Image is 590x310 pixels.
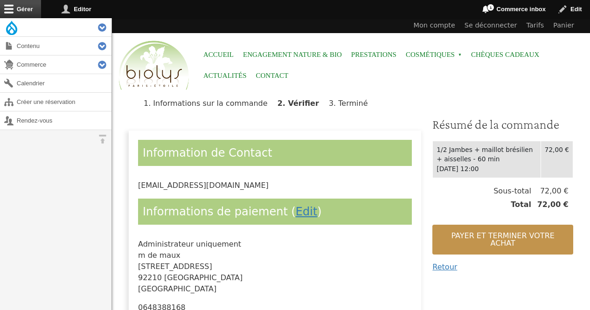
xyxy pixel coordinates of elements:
[278,99,326,108] li: Vérifier
[203,44,234,65] a: Accueil
[437,165,479,172] time: [DATE] 12:00
[164,273,243,282] span: [GEOGRAPHIC_DATA]
[432,117,573,132] h3: Résumé de la commande
[531,186,569,197] span: 72,00 €
[548,18,579,33] a: Panier
[487,4,494,11] span: 1
[471,44,539,65] a: Chèques cadeaux
[329,99,375,108] li: Terminé
[144,99,275,108] li: Informations sur la commande
[437,145,536,164] div: 1/2 Jambes + maillot brésilien + aisselles - 60 min
[138,262,212,271] span: [STREET_ADDRESS]
[511,199,531,210] span: Total
[541,141,573,178] td: 72,00 €
[351,44,396,65] a: Prestations
[112,18,590,98] header: Entête du site
[138,180,412,191] div: [EMAIL_ADDRESS][DOMAIN_NAME]
[409,18,460,33] a: Mon compte
[117,39,191,92] img: Accueil
[296,205,317,218] a: Edit
[138,251,146,260] span: m
[138,284,216,293] span: [GEOGRAPHIC_DATA]
[522,18,549,33] a: Tarifs
[493,186,531,197] span: Sous-total
[138,273,162,282] span: 92210
[256,65,289,86] a: Contact
[243,44,342,65] a: Engagement Nature & Bio
[458,53,462,57] span: »
[203,65,247,86] a: Actualités
[143,146,272,159] span: Information de Contact
[432,225,573,255] button: Payer et terminer votre achat
[460,18,522,33] a: Se déconnecter
[148,251,180,260] span: de maux
[531,199,569,210] span: 72,00 €
[432,262,457,271] a: Retour
[143,205,322,218] span: Informations de paiement ( )
[93,130,111,148] button: Orientation horizontale
[406,44,462,65] span: Cosmétiques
